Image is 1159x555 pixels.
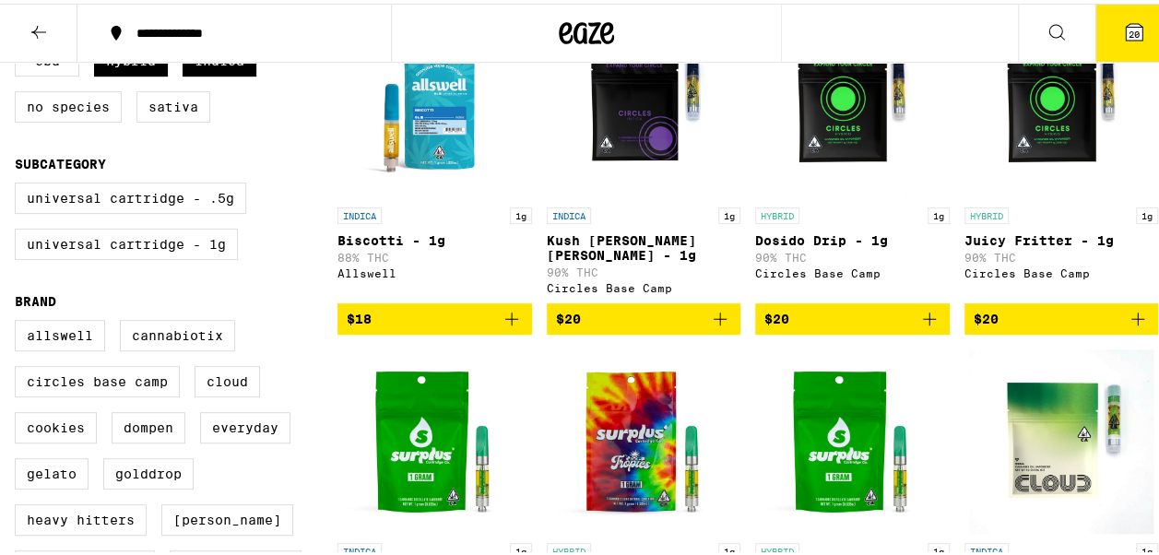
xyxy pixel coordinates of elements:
[15,408,97,440] label: Cookies
[337,10,532,300] a: Open page for Biscotti - 1g from Allswell
[15,316,105,348] label: Allswell
[969,346,1153,530] img: Cloud - Granddaddy Purple - 1g
[755,248,950,260] p: 90% THC
[547,10,741,300] a: Open page for Kush Berry Bliss - 1g from Circles Base Camp
[161,501,293,532] label: [PERSON_NAME]
[551,10,736,195] img: Circles Base Camp - Kush Berry Bliss - 1g
[15,153,106,168] legend: Subcategory
[760,10,944,195] img: Circles Base Camp - Dosido Drip - 1g
[928,204,950,220] p: 1g
[1136,204,1158,220] p: 1g
[755,300,950,331] button: Add to bag
[974,308,999,323] span: $20
[15,362,180,394] label: Circles Base Camp
[718,204,740,220] p: 1g
[969,10,1153,195] img: Circles Base Camp - Juicy Fritter - 1g
[755,10,950,300] a: Open page for Dosido Drip - 1g from Circles Base Camp
[136,88,210,119] label: Sativa
[964,204,1009,220] p: HYBRID
[342,346,526,530] img: Surplus - Blueberry Cookies - 1g
[547,263,741,275] p: 90% THC
[547,204,591,220] p: INDICA
[337,204,382,220] p: INDICA
[15,455,89,486] label: Gelato
[15,88,122,119] label: No Species
[964,230,1159,244] p: Juicy Fritter - 1g
[1129,25,1140,36] span: 20
[342,10,526,195] img: Allswell - Biscotti - 1g
[964,248,1159,260] p: 90% THC
[964,300,1159,331] button: Add to bag
[764,308,789,323] span: $20
[510,204,532,220] p: 1g
[15,179,246,210] label: Universal Cartridge - .5g
[15,290,56,305] legend: Brand
[547,278,741,290] div: Circles Base Camp
[964,10,1159,300] a: Open page for Juicy Fritter - 1g from Circles Base Camp
[103,455,194,486] label: GoldDrop
[760,346,944,530] img: Surplus - Strawberry Fields - 1g
[195,362,260,394] label: Cloud
[15,225,238,256] label: Universal Cartridge - 1g
[120,316,235,348] label: Cannabiotix
[755,264,950,276] div: Circles Base Camp
[200,408,290,440] label: Everyday
[337,264,532,276] div: Allswell
[41,13,79,30] span: Help
[964,264,1159,276] div: Circles Base Camp
[547,300,741,331] button: Add to bag
[755,204,799,220] p: HYBRID
[337,300,532,331] button: Add to bag
[112,408,185,440] label: Dompen
[551,346,736,530] img: Surplus - Pineapple Chunk - 1g
[755,230,950,244] p: Dosido Drip - 1g
[556,308,581,323] span: $20
[15,501,147,532] label: Heavy Hitters
[347,308,372,323] span: $18
[547,230,741,259] p: Kush [PERSON_NAME] [PERSON_NAME] - 1g
[337,230,532,244] p: Biscotti - 1g
[337,248,532,260] p: 88% THC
